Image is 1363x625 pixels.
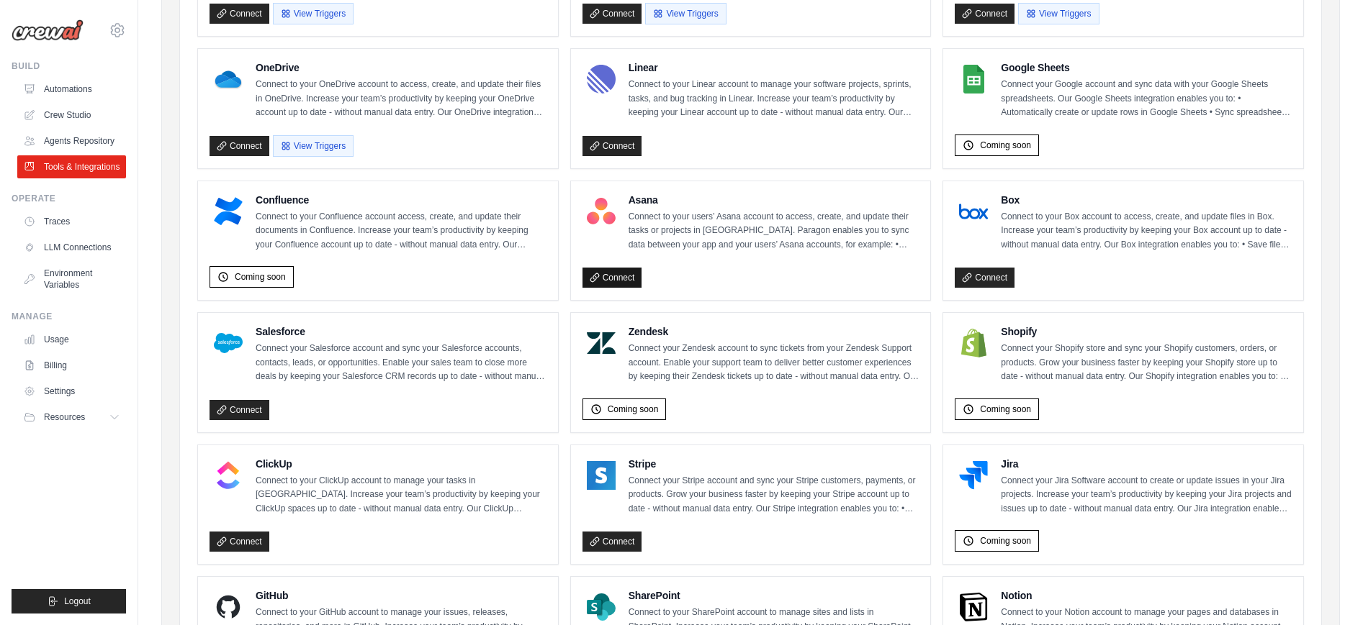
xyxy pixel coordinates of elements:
[980,140,1031,151] span: Coming soon
[1001,60,1292,75] h4: Google Sheets
[1001,342,1292,384] p: Connect your Shopify store and sync your Shopify customers, orders, or products. Grow your busine...
[1001,588,1292,603] h4: Notion
[1001,324,1292,339] h4: Shopify
[587,461,616,490] img: Stripe Logo
[256,324,546,339] h4: Salesforce
[1001,210,1292,252] p: Connect to your Box account to access, create, and update files in Box. Increase your team’s prod...
[12,19,84,41] img: Logo
[1291,556,1363,625] iframe: Chat Widget
[17,262,126,296] a: Environment Variables
[256,342,546,384] p: Connect your Salesforce account and sync your Salesforce accounts, contacts, leads, or opportunit...
[959,461,988,490] img: Jira Logo
[629,474,919,516] p: Connect your Stripe account and sync your Stripe customers, payments, or products. Grow your busi...
[214,329,243,357] img: Salesforce Logo
[629,78,919,120] p: Connect to your Linear account to manage your software projects, sprints, tasks, and bug tracking...
[587,197,616,226] img: Asana Logo
[17,104,126,127] a: Crew Studio
[17,155,126,178] a: Tools & Integrations
[17,354,126,377] a: Billing
[582,532,642,552] a: Connect
[582,268,642,288] a: Connect
[980,403,1031,415] span: Coming soon
[980,535,1031,547] span: Coming soon
[273,135,354,157] button: View Triggers
[214,197,243,226] img: Confluence Logo
[582,4,642,24] a: Connect
[214,593,243,621] img: GitHub Logo
[587,65,616,93] img: Linear Logo
[12,311,126,322] div: Manage
[959,593,988,621] img: Notion Logo
[629,588,919,603] h4: SharePoint
[210,136,269,156] a: Connect
[214,461,243,490] img: ClickUp Logo
[1018,3,1099,24] button: View Triggers
[210,400,269,420] a: Connect
[256,60,546,75] h4: OneDrive
[210,4,269,24] a: Connect
[629,457,919,471] h4: Stripe
[64,596,91,607] span: Logout
[256,457,546,471] h4: ClickUp
[17,129,126,152] a: Agents Repository
[629,193,919,207] h4: Asana
[12,193,126,204] div: Operate
[12,589,126,613] button: Logout
[629,60,919,75] h4: Linear
[17,406,126,429] button: Resources
[12,60,126,72] div: Build
[608,403,659,415] span: Coming soon
[629,324,919,339] h4: Zendesk
[1001,193,1292,207] h4: Box
[235,271,286,283] span: Coming soon
[959,329,988,357] img: Shopify Logo
[256,210,546,252] p: Connect to your Confluence account access, create, and update their documents in Confluence. Incr...
[955,268,1015,288] a: Connect
[17,380,126,403] a: Settings
[587,329,616,357] img: Zendesk Logo
[256,588,546,603] h4: GitHub
[44,411,85,423] span: Resources
[210,532,269,552] a: Connect
[955,4,1015,24] a: Connect
[214,65,243,93] img: OneDrive Logo
[629,210,919,252] p: Connect to your users’ Asana account to access, create, and update their tasks or projects in [GE...
[645,3,726,24] button: View Triggers
[1001,474,1292,516] p: Connect your Jira Software account to create or update issues in your Jira projects. Increase you...
[959,65,988,93] img: Google Sheets Logo
[256,474,546,516] p: Connect to your ClickUp account to manage your tasks in [GEOGRAPHIC_DATA]. Increase your team’s p...
[629,342,919,384] p: Connect your Zendesk account to sync tickets from your Zendesk Support account. Enable your suppo...
[1001,457,1292,471] h4: Jira
[959,197,988,226] img: Box Logo
[256,78,546,120] p: Connect to your OneDrive account to access, create, and update their files in OneDrive. Increase ...
[17,236,126,259] a: LLM Connections
[256,193,546,207] h4: Confluence
[582,136,642,156] a: Connect
[587,593,616,621] img: SharePoint Logo
[17,210,126,233] a: Traces
[17,78,126,101] a: Automations
[1001,78,1292,120] p: Connect your Google account and sync data with your Google Sheets spreadsheets. Our Google Sheets...
[17,328,126,351] a: Usage
[273,3,354,24] button: View Triggers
